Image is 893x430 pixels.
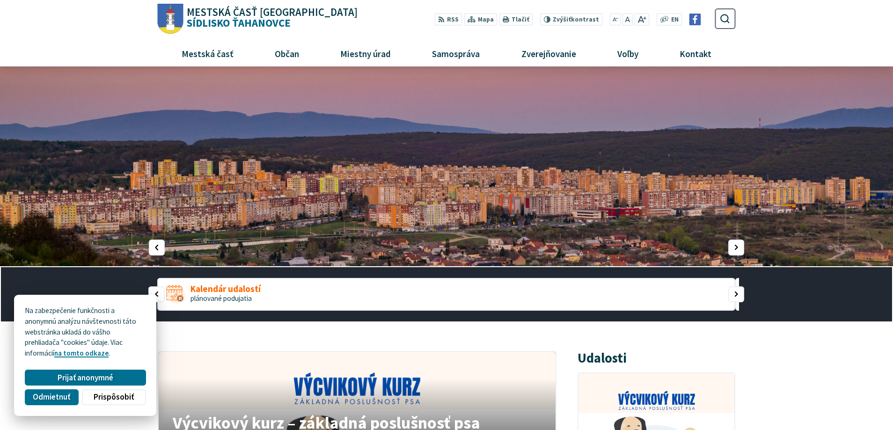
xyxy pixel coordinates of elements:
a: Zverejňovanie [504,41,593,66]
span: Samospráva [429,41,483,66]
span: RSS [447,15,459,25]
span: Tlačiť [512,16,529,23]
span: kontrast [553,16,599,23]
span: Kalendár udalostí [190,284,261,294]
a: Voľby [600,41,655,66]
button: Zmenšiť veľkosť písma [609,13,621,26]
span: Prispôsobiť [94,392,134,402]
button: Nastaviť pôvodnú veľkosť písma [622,13,633,26]
span: Zvýšiť [553,15,571,23]
span: Odmietnuť [33,392,70,402]
span: Občan [271,41,303,66]
span: EN [671,15,679,25]
p: Na zabezpečenie funkčnosti a anonymnú analýzu návštevnosti táto webstránka ukladá do vášho prehli... [25,306,146,359]
span: Prijať anonymné [58,373,113,383]
span: Voľby [614,41,642,66]
h1: Sídlisko Ťahanovce [183,7,358,29]
button: Tlačiť [499,13,533,26]
span: Miestny úrad [337,41,395,66]
button: Prijať anonymné [25,370,146,386]
a: Samospráva [415,41,497,66]
span: Mestská časť [GEOGRAPHIC_DATA] [187,7,358,18]
span: Kontakt [676,41,715,66]
button: Zväčšiť veľkosť písma [635,13,649,26]
button: Prispôsobiť [82,389,146,405]
a: Miestny úrad [323,41,408,66]
button: Zvýšiťkontrast [540,13,602,26]
a: Mestská časť [165,41,251,66]
span: Zverejňovanie [518,41,579,66]
a: Kalendár udalostí plánované podujatia [157,278,735,311]
button: Odmietnuť [25,389,78,405]
a: Mapa [464,13,497,26]
a: Logo Sídlisko Ťahanovce, prejsť na domovskú stránku. [157,4,357,34]
span: Mapa [478,15,494,25]
a: na tomto odkaze [54,349,109,357]
img: Prejsť na Facebook stránku [689,14,701,25]
span: plánované podujatia [190,294,252,303]
span: Mestská časť [178,41,237,66]
h3: Udalosti [578,351,627,365]
a: Kontakt [662,41,728,66]
img: Prejsť na domovskú stránku [157,4,183,34]
a: EN [668,15,681,25]
a: Občan [258,41,316,66]
a: RSS [434,13,462,26]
